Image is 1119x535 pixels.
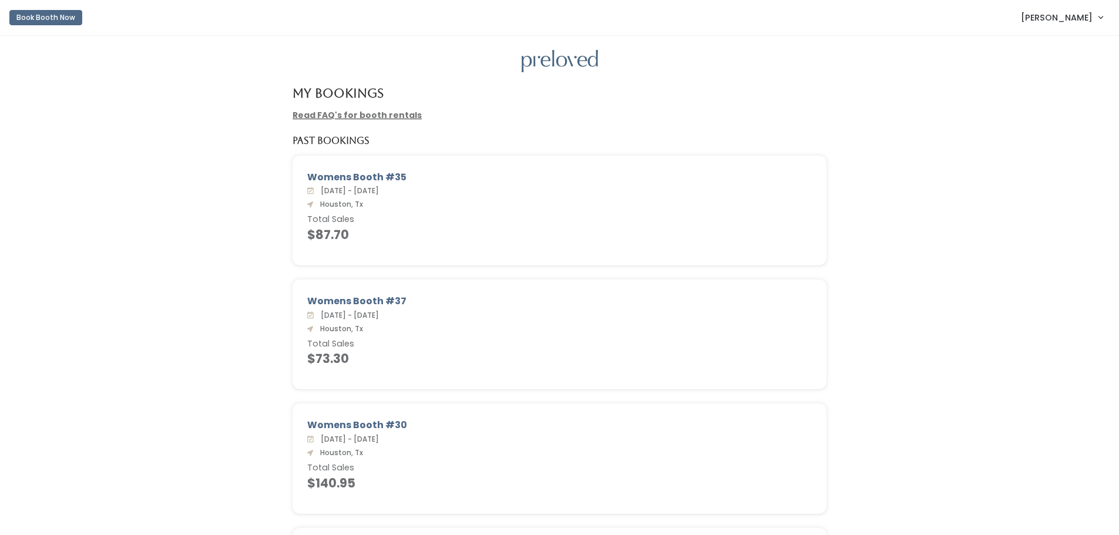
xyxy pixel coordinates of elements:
[293,109,422,121] a: Read FAQ's for booth rentals
[316,310,379,320] span: [DATE] - [DATE]
[315,199,363,209] span: Houston, Tx
[307,170,812,184] div: Womens Booth #35
[293,86,384,100] h4: My Bookings
[9,10,82,25] button: Book Booth Now
[307,215,812,224] h6: Total Sales
[1009,5,1114,30] a: [PERSON_NAME]
[9,5,82,31] a: Book Booth Now
[307,228,812,241] h4: $87.70
[307,339,812,349] h6: Total Sales
[316,186,379,196] span: [DATE] - [DATE]
[293,136,369,146] h5: Past Bookings
[522,50,598,73] img: preloved logo
[307,352,812,365] h4: $73.30
[315,324,363,334] span: Houston, Tx
[307,294,812,308] div: Womens Booth #37
[1021,11,1093,24] span: [PERSON_NAME]
[307,463,812,473] h6: Total Sales
[307,476,812,490] h4: $140.95
[307,418,812,432] div: Womens Booth #30
[315,447,363,457] span: Houston, Tx
[316,434,379,444] span: [DATE] - [DATE]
